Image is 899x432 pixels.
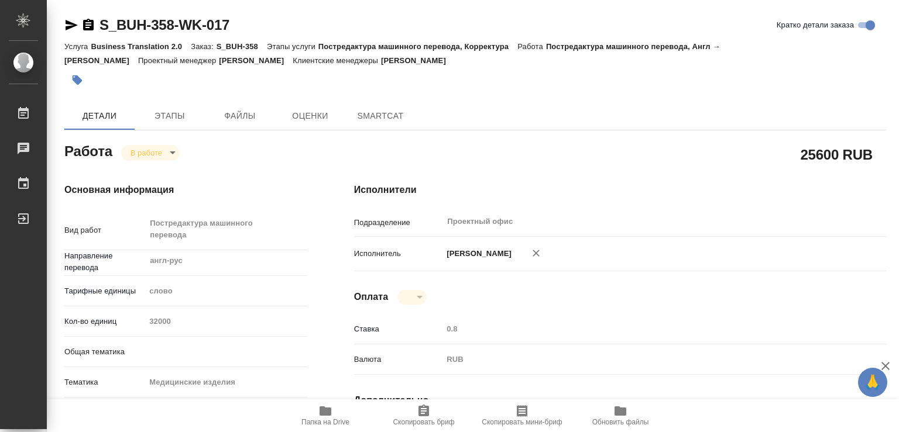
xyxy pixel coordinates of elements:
p: Подразделение [354,217,443,229]
p: Общая тематика [64,346,145,358]
button: Удалить исполнителя [523,240,549,266]
input: Пустое поле [145,313,307,330]
p: Проектный менеджер [138,56,219,65]
span: 🙏 [863,370,883,395]
span: Обновить файлы [592,418,649,426]
a: S_BUH-358-WK-017 [99,17,229,33]
div: В работе [397,290,427,305]
p: [PERSON_NAME] [381,56,455,65]
button: Скопировать ссылку для ЯМессенджера [64,18,78,32]
p: Клиентские менеджеры [293,56,381,65]
button: В работе [127,148,166,158]
button: Скопировать ссылку [81,18,95,32]
button: Папка на Drive [276,399,375,432]
button: Скопировать бриф [375,399,473,432]
span: Файлы [212,109,268,123]
span: Детали [71,109,128,123]
span: Оценки [282,109,338,123]
div: ​ [145,342,307,362]
button: Добавить тэг [64,67,90,93]
p: Направление перевода [64,250,145,274]
p: Заказ: [191,42,216,51]
div: В работе [121,145,180,161]
h4: Основная информация [64,183,307,197]
span: Скопировать мини-бриф [482,418,562,426]
span: Скопировать бриф [393,418,454,426]
h2: 25600 RUB [800,144,873,164]
button: Обновить файлы [571,399,670,432]
p: Работа [517,42,546,51]
h4: Оплата [354,290,389,304]
p: [PERSON_NAME] [442,248,512,260]
p: Тарифные единицы [64,285,145,297]
p: Тематика [64,376,145,388]
p: S_BUH-358 [217,42,267,51]
span: SmartCat [352,109,409,123]
h4: Дополнительно [354,393,886,407]
p: Вид работ [64,224,145,236]
p: Услуга [64,42,91,51]
h2: Работа [64,140,112,161]
span: Этапы [142,109,198,123]
p: Исполнитель [354,248,443,260]
div: Медицинские изделия [145,372,307,392]
p: [PERSON_NAME] [219,56,293,65]
button: 🙏 [858,368,887,397]
span: Папка на Drive [301,418,349,426]
p: Этапы услуги [267,42,318,51]
p: Business Translation 2.0 [91,42,191,51]
p: Ставка [354,323,443,335]
span: Кратко детали заказа [777,19,854,31]
div: слово [145,281,307,301]
p: Кол-во единиц [64,316,145,327]
button: Скопировать мини-бриф [473,399,571,432]
h4: Исполнители [354,183,886,197]
div: RUB [442,350,842,369]
input: Пустое поле [442,320,842,337]
p: Валюта [354,354,443,365]
p: Постредактура машинного перевода, Корректура [318,42,517,51]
